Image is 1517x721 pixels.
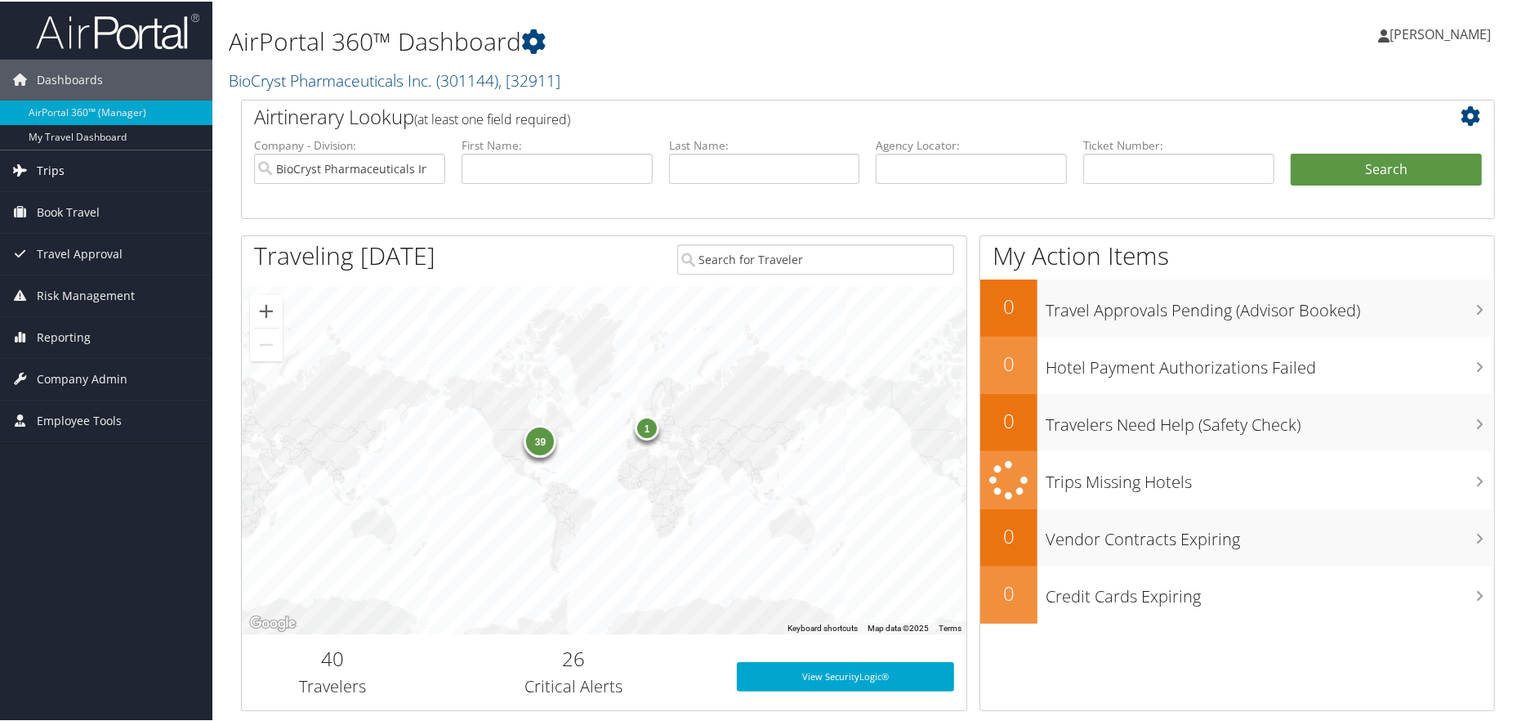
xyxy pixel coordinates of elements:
[635,414,659,438] div: 1
[1083,136,1274,152] label: Ticket Number:
[980,508,1494,565] a: 0Vendor Contracts Expiring
[462,136,653,152] label: First Name:
[250,327,283,360] button: Zoom out
[254,237,435,271] h1: Traveling [DATE]
[414,109,570,127] span: (at least one field required)
[868,622,929,631] span: Map data ©2025
[980,335,1494,392] a: 0Hotel Payment Authorizations Failed
[980,521,1037,549] h2: 0
[939,622,962,631] a: Terms (opens in new tab)
[246,611,300,633] a: Open this area in Google Maps (opens a new window)
[876,136,1067,152] label: Agency Locator:
[980,578,1037,606] h2: 0
[1046,347,1494,378] h3: Hotel Payment Authorizations Failed
[1046,461,1494,492] h3: Trips Missing Hotels
[435,643,713,671] h2: 26
[980,291,1037,319] h2: 0
[37,232,123,273] span: Travel Approval
[788,621,858,633] button: Keyboard shortcuts
[37,357,127,398] span: Company Admin
[229,68,560,90] a: BioCryst Pharmaceuticals Inc.
[980,565,1494,622] a: 0Credit Cards Expiring
[254,674,411,696] h3: Travelers
[1046,289,1494,320] h3: Travel Approvals Pending (Advisor Booked)
[524,423,556,455] div: 39
[1390,24,1491,42] span: [PERSON_NAME]
[980,392,1494,450] a: 0Travelers Need Help (Safety Check)
[37,58,103,99] span: Dashboards
[980,348,1037,376] h2: 0
[677,243,955,273] input: Search for Traveler
[37,149,65,190] span: Trips
[37,316,91,356] span: Reporting
[246,611,300,633] img: Google
[980,405,1037,433] h2: 0
[1046,518,1494,549] h3: Vendor Contracts Expiring
[36,11,199,49] img: airportal-logo.png
[669,136,860,152] label: Last Name:
[37,399,122,440] span: Employee Tools
[37,274,135,315] span: Risk Management
[1046,404,1494,435] h3: Travelers Need Help (Safety Check)
[254,643,411,671] h2: 40
[229,23,1081,57] h1: AirPortal 360™ Dashboard
[498,68,560,90] span: , [ 32911 ]
[980,278,1494,335] a: 0Travel Approvals Pending (Advisor Booked)
[980,237,1494,271] h1: My Action Items
[37,190,100,231] span: Book Travel
[436,68,498,90] span: ( 301144 )
[254,101,1377,129] h2: Airtinerary Lookup
[254,136,445,152] label: Company - Division:
[435,674,713,696] h3: Critical Alerts
[737,661,954,690] a: View SecurityLogic®
[250,293,283,326] button: Zoom in
[980,450,1494,508] a: Trips Missing Hotels
[1291,152,1482,185] button: Search
[1378,8,1507,57] a: [PERSON_NAME]
[1046,575,1494,607] h3: Credit Cards Expiring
